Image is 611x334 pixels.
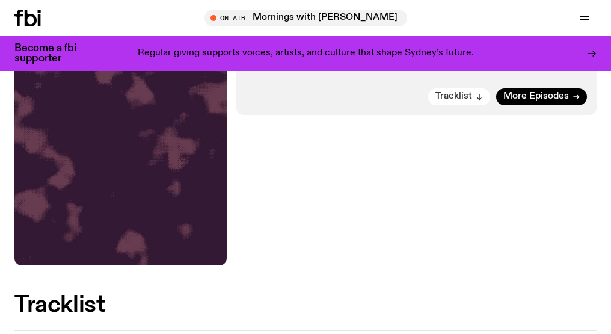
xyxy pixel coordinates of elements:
h3: Become a fbi supporter [14,43,91,64]
span: Tracklist [435,92,472,101]
span: More Episodes [503,92,569,101]
h2: Tracklist [14,294,597,316]
button: On AirMornings with [PERSON_NAME] [204,10,407,26]
a: More Episodes [496,88,587,105]
p: Regular giving supports voices, artists, and culture that shape Sydney’s future. [138,48,474,59]
button: Tracklist [428,88,490,105]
